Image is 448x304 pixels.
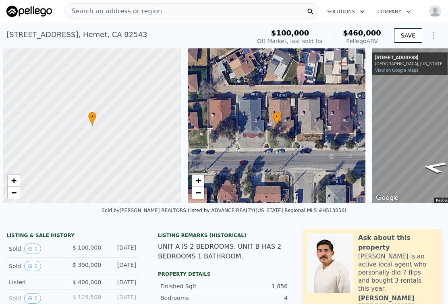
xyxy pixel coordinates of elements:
[108,261,136,271] div: [DATE]
[9,278,66,286] div: Listed
[195,187,201,198] span: −
[9,261,66,271] div: Sold
[73,244,101,251] span: $ 100,000
[375,55,444,61] div: [STREET_ADDRESS]
[8,175,20,187] a: Zoom in
[192,175,204,187] a: Zoom in
[257,37,323,45] div: Off Market, last sold for
[425,27,442,44] button: Show Options
[343,29,381,37] span: $460,000
[358,233,438,252] div: Ask about this property
[224,282,288,290] div: 1,856
[6,6,52,17] img: Pellego
[108,244,136,254] div: [DATE]
[88,112,96,126] div: •
[358,252,438,293] div: [PERSON_NAME] is an active local agent who personally did 7 flips and bought 3 rentals this year.
[11,187,17,198] span: −
[224,294,288,302] div: 4
[321,4,371,19] button: Solutions
[65,6,162,16] span: Search an address or region
[394,28,422,43] button: SAVE
[8,187,20,199] a: Zoom out
[88,113,96,120] span: •
[273,113,281,120] span: •
[375,68,419,73] a: View on Google Maps
[9,244,66,254] div: Sold
[73,279,101,285] span: $ 400,000
[160,282,224,290] div: Finished Sqft
[374,193,400,203] img: Google
[375,61,444,67] div: [GEOGRAPHIC_DATA], [US_STATE]
[160,294,224,302] div: Bedrooms
[271,29,309,37] span: $100,000
[108,293,136,304] div: [DATE]
[102,208,188,213] div: Sold by [PERSON_NAME] REALTORS .
[24,244,41,254] button: View historical data
[6,232,139,240] div: LISTING & SALE HISTORY
[429,5,442,18] img: avatar
[108,278,136,286] div: [DATE]
[374,193,400,203] a: Open this area in Google Maps (opens a new window)
[24,261,41,271] button: View historical data
[273,112,281,126] div: •
[192,187,204,199] a: Zoom out
[9,293,66,304] div: Sold
[371,4,417,19] button: Company
[11,175,17,185] span: +
[6,29,147,40] div: [STREET_ADDRESS] , Hemet , CA 92543
[343,37,381,45] div: Pellego ARV
[158,242,290,261] div: UNIT A IS 2 BEDROOMS. UNIT B HAS 2 BEDROOMS 1 BATHROOM.
[73,294,101,300] span: $ 125,500
[188,208,346,213] div: Listed by ADVANCE REALTY ([US_STATE] Regional MLS #H513056)
[24,293,41,304] button: View historical data
[195,175,201,185] span: +
[158,271,290,277] div: Property details
[73,262,101,268] span: $ 390,000
[158,232,290,239] div: Listing Remarks (Historical)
